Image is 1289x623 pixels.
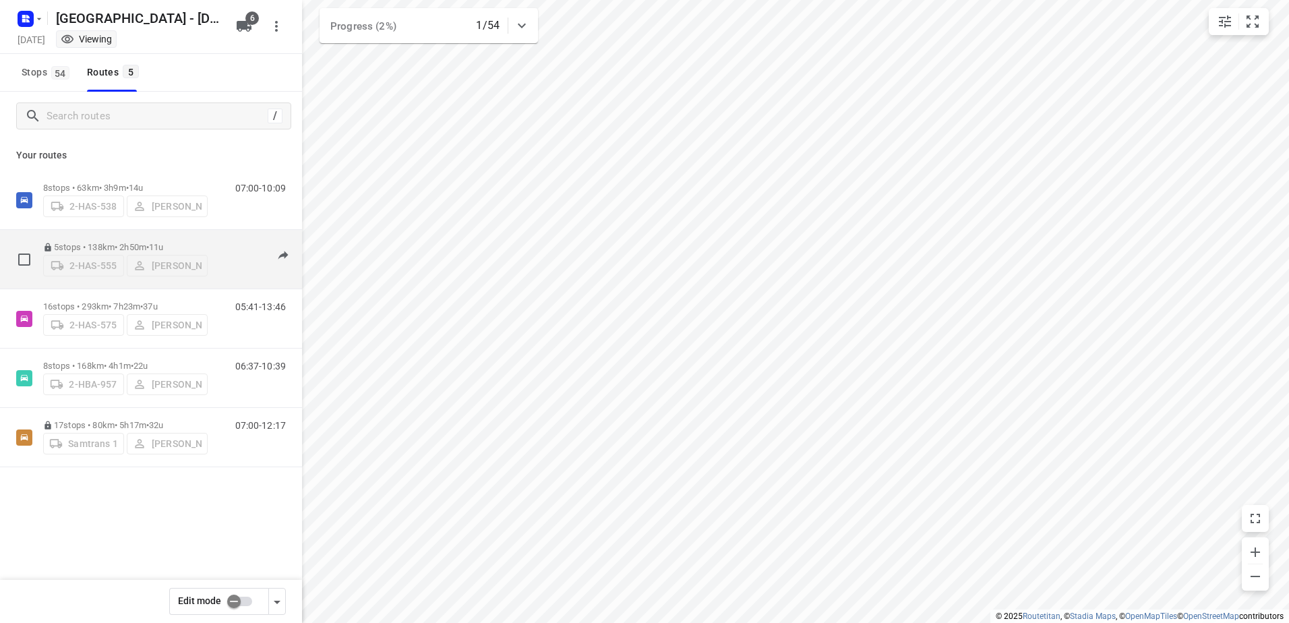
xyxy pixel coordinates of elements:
[235,183,286,194] p: 07:00-10:09
[330,20,396,32] span: Progress (2%)
[43,301,208,311] p: 16 stops • 293km • 7h23m
[51,66,69,80] span: 54
[245,11,259,25] span: 6
[131,361,133,371] span: •
[43,420,208,430] p: 17 stops • 80km • 5h17m
[146,420,149,430] span: •
[43,361,208,371] p: 8 stops • 168km • 4h1m
[146,242,149,252] span: •
[1211,8,1238,35] button: Map settings
[11,246,38,273] span: Select
[43,242,208,252] p: 5 stops • 138km • 2h50m
[126,183,129,193] span: •
[263,13,290,40] button: More
[61,32,112,46] div: You are currently in view mode. To make any changes, go to edit project.
[47,106,268,127] input: Search routes
[16,148,286,162] p: Your routes
[269,593,285,610] div: Driver app settings
[43,183,208,193] p: 8 stops • 63km • 3h9m
[140,301,143,311] span: •
[235,361,286,372] p: 06:37-10:39
[149,242,163,252] span: 11u
[133,361,148,371] span: 22u
[235,301,286,312] p: 05:41-13:46
[143,301,157,311] span: 37u
[996,612,1284,621] li: © 2025 , © , © © contributors
[1070,612,1116,621] a: Stadia Maps
[123,65,139,78] span: 5
[22,64,73,81] span: Stops
[268,109,282,123] div: /
[235,420,286,431] p: 07:00-12:17
[87,64,143,81] div: Routes
[320,8,538,43] div: Progress (2%)1/54
[231,13,258,40] button: 6
[129,183,143,193] span: 14u
[1209,8,1269,35] div: small contained button group
[178,595,221,606] span: Edit mode
[1183,612,1239,621] a: OpenStreetMap
[476,18,500,34] p: 1/54
[1125,612,1177,621] a: OpenMapTiles
[270,242,297,269] button: Send to driver
[1239,8,1266,35] button: Fit zoom
[149,420,163,430] span: 32u
[1023,612,1060,621] a: Routetitan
